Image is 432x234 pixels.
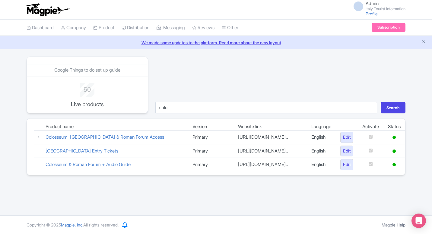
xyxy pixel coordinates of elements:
td: [URL][DOMAIN_NAME].. [233,158,307,171]
input: Search... [155,102,377,113]
td: English [307,131,336,144]
a: Product [93,20,114,36]
div: Copyright © 2025 All rights reserved. [23,222,122,228]
td: Website link [233,123,307,131]
td: Version [188,123,234,131]
td: English [307,158,336,171]
a: Dashboard [27,20,54,36]
td: [URL][DOMAIN_NAME].. [233,131,307,144]
a: Edit [340,159,353,170]
button: Search [381,102,405,113]
td: Activate [358,123,383,131]
a: We made some updates to the platform. Read more about the new layout [4,39,428,46]
a: Edit [340,146,353,157]
td: Product name [41,123,188,131]
a: Messaging [157,20,185,36]
td: Primary [188,158,234,171]
td: [URL][DOMAIN_NAME].. [233,144,307,158]
button: Close announcement [421,39,426,46]
a: Colosseum, [GEOGRAPHIC_DATA] & Roman Forum Access [46,134,164,140]
td: Status [383,123,405,131]
a: Colosseum & Roman Forum + Audio Guide [46,162,131,167]
div: Open Intercom Messenger [411,214,426,228]
div: 50 [62,83,112,94]
small: Italy Tourist Information [366,7,405,11]
a: Magpie Help [382,222,405,227]
p: Live products [62,100,112,108]
a: Google Things to do set up guide [54,67,120,73]
a: Edit [340,132,353,143]
span: Magpie, Inc. [61,222,83,227]
td: Primary [188,131,234,144]
a: [GEOGRAPHIC_DATA] Entry Tickets [46,148,118,154]
a: Profile [366,11,378,16]
a: Other [222,20,238,36]
a: Distribution [122,20,149,36]
a: Reviews [192,20,214,36]
td: English [307,144,336,158]
a: Company [61,20,86,36]
a: Subscription [372,23,405,32]
td: Primary [188,144,234,158]
span: Admin [366,1,379,6]
td: Language [307,123,336,131]
img: logo-ab69f6fb50320c5b225c76a69d11143b.png [24,3,70,16]
a: Admin Italy Tourist Information [350,1,405,11]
